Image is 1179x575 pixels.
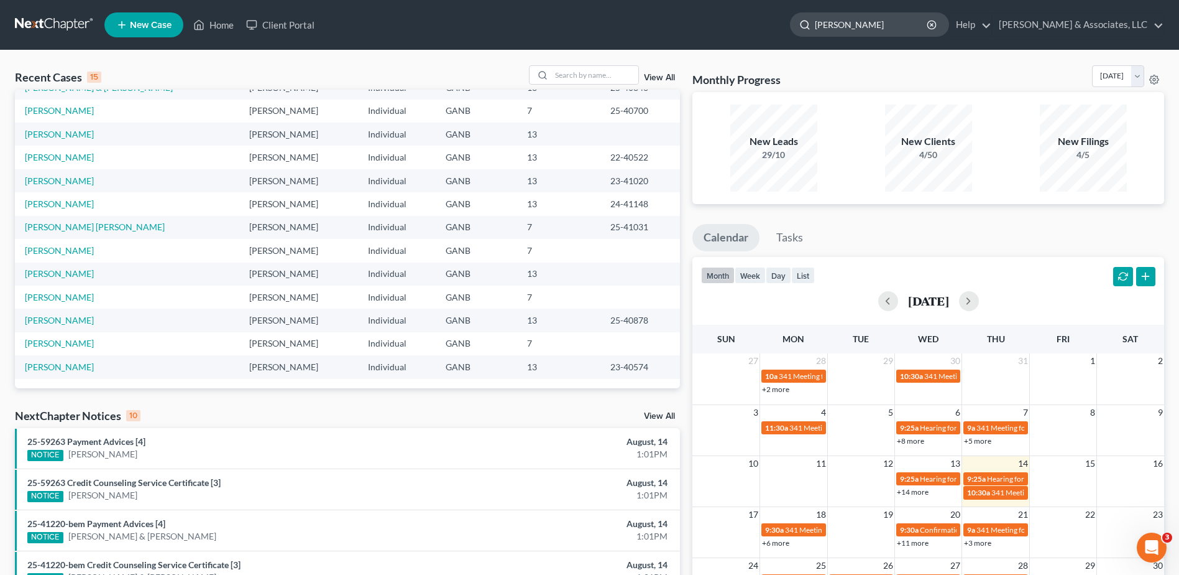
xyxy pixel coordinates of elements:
td: [PERSON_NAME] [239,309,358,332]
span: 30 [1152,558,1164,573]
span: 9:25a [900,474,919,484]
span: 10:30a [967,488,990,497]
a: [PERSON_NAME] & [PERSON_NAME] [25,82,173,93]
div: Recent Cases [15,70,101,85]
td: [PERSON_NAME] [239,286,358,309]
span: 341 Meeting for [PERSON_NAME] [924,372,1036,381]
div: NOTICE [27,491,63,502]
td: Individual [358,146,436,169]
span: 2 [1157,353,1164,368]
td: GANB [436,169,517,192]
div: 4/50 [885,149,972,161]
span: 27 [747,353,759,368]
span: 6 [954,405,961,420]
td: 7 [517,239,600,262]
td: GANB [436,123,517,146]
span: 18 [815,507,827,522]
span: 10a [765,372,778,381]
span: 15 [1084,456,1096,471]
td: Individual [358,286,436,309]
span: Hearing for [PERSON_NAME] [920,474,1017,484]
a: [PERSON_NAME] & [PERSON_NAME] [68,530,216,543]
button: month [701,267,735,284]
span: 27 [949,558,961,573]
td: 13 [517,263,600,286]
td: 13 [517,123,600,146]
button: day [766,267,791,284]
a: [PERSON_NAME] [25,152,94,162]
span: Confirmation Hearing for [PERSON_NAME] & [PERSON_NAME] [920,525,1128,535]
div: NextChapter Notices [15,408,140,423]
td: Individual [358,123,436,146]
span: 3 [752,405,759,420]
span: Tue [853,334,869,344]
a: +3 more [964,538,991,548]
div: 1:01PM [462,448,667,460]
span: 9:30a [765,525,784,535]
a: [PERSON_NAME] [25,199,94,209]
a: Client Portal [240,14,321,36]
td: Individual [358,192,436,215]
span: 9:25a [900,423,919,432]
span: 21 [1017,507,1029,522]
td: GANB [436,100,517,123]
td: 13 [517,355,600,378]
td: [PERSON_NAME] [239,123,358,146]
span: 11 [815,456,827,471]
span: 341 Meeting for [PERSON_NAME] [976,423,1088,432]
span: Hearing for Deere & Company [PERSON_NAME] [920,423,1077,432]
span: Fri [1057,334,1070,344]
td: 7 [517,216,600,239]
div: New Filings [1040,134,1127,149]
a: 25-59263 Payment Advices [4] [27,436,145,447]
span: 341 Meeting for [PERSON_NAME] [991,488,1103,497]
td: 13 [517,169,600,192]
a: Tasks [765,224,814,251]
td: GANB [436,355,517,378]
div: 4/5 [1040,149,1127,161]
div: August, 14 [462,559,667,571]
span: Hearing for [PERSON_NAME] [987,474,1084,484]
td: 13 [517,309,600,332]
span: 7 [1022,405,1029,420]
span: 20 [949,507,961,522]
a: [PERSON_NAME] [25,105,94,116]
td: Individual [358,332,436,355]
td: GANB [436,239,517,262]
span: 22 [1084,507,1096,522]
td: [PERSON_NAME] [239,239,358,262]
td: 25-41031 [600,216,680,239]
div: NOTICE [27,532,63,543]
a: +5 more [964,436,991,446]
td: GANB [436,309,517,332]
span: 9a [967,423,975,432]
div: 15 [87,72,101,83]
td: Individual [358,100,436,123]
a: [PERSON_NAME] [25,315,94,325]
td: Individual [358,169,436,192]
span: 341 Meeting for [PERSON_NAME] & [PERSON_NAME] [779,372,957,381]
a: +14 more [897,487,929,497]
td: [PERSON_NAME] [239,216,358,239]
a: [PERSON_NAME] [25,268,94,279]
a: Calendar [692,224,759,251]
span: 4 [820,405,827,420]
span: 25 [815,558,827,573]
a: +2 more [762,385,789,394]
a: [PERSON_NAME] [PERSON_NAME] [25,222,165,232]
div: 10 [126,410,140,421]
span: 9a [967,525,975,535]
span: 8 [1089,405,1096,420]
iframe: Intercom live chat [1137,533,1167,563]
div: 29/10 [730,149,817,161]
a: Home [187,14,240,36]
td: [PERSON_NAME] [239,263,358,286]
a: [PERSON_NAME] [25,338,94,348]
span: 9 [1157,405,1164,420]
a: 25-41220-bem Credit Counseling Service Certificate [3] [27,559,241,570]
td: Individual [358,263,436,286]
h3: Monthly Progress [692,72,781,87]
td: [PERSON_NAME] [239,192,358,215]
div: 1:01PM [462,489,667,502]
span: 341 Meeting for [PERSON_NAME] [976,525,1088,535]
